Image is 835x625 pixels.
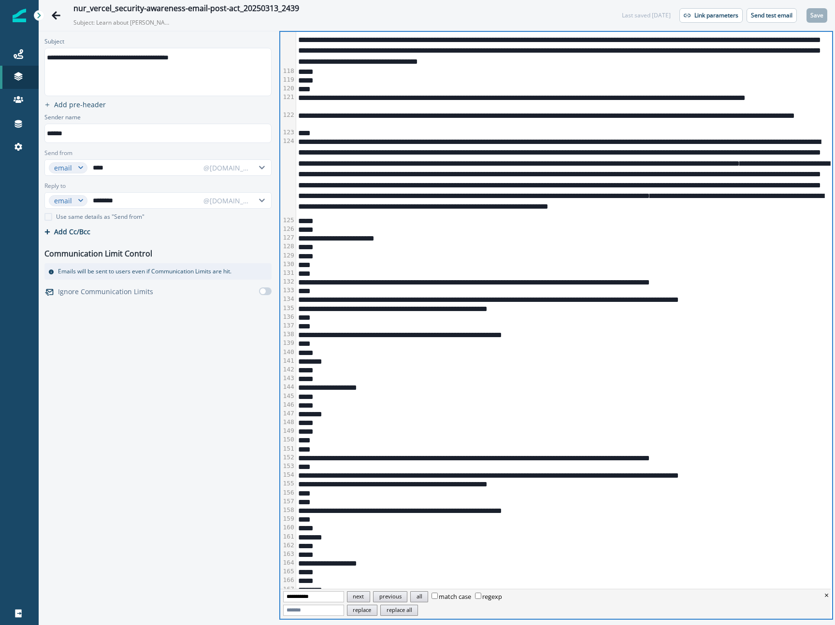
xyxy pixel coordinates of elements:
[44,248,152,259] p: Communication Limit Control
[56,213,144,221] p: Use same details as "Send from"
[280,295,295,303] div: 134
[280,576,295,584] div: 166
[280,365,295,374] div: 142
[475,592,503,601] label: regexp
[283,591,344,602] input: Find
[280,550,295,558] div: 163
[280,225,295,233] div: 126
[54,100,106,109] p: Add pre-header
[58,286,153,297] p: Ignore Communication Limits
[203,196,250,206] div: @[DOMAIN_NAME]
[54,196,73,206] div: email
[280,506,295,514] div: 158
[280,242,295,251] div: 128
[280,233,295,242] div: 127
[280,470,295,479] div: 154
[280,453,295,462] div: 152
[280,128,295,137] div: 123
[280,488,295,497] div: 156
[694,12,738,19] p: Link parameters
[283,605,344,616] input: Replace
[73,4,299,14] div: nur_vercel_security-awareness-email-post-act_20250313_2439
[280,383,295,391] div: 144
[280,426,295,435] div: 149
[280,84,295,93] div: 120
[280,558,295,567] div: 164
[380,605,417,616] button: replace all
[806,8,827,23] button: Save
[58,267,231,276] p: Emails will be sent to users even if Communication Limits are hit.
[280,462,295,470] div: 153
[280,286,295,295] div: 133
[280,93,295,110] div: 121
[280,339,295,347] div: 139
[280,532,295,541] div: 161
[54,163,73,173] div: email
[410,591,428,602] button: all
[475,593,481,599] input: regexp
[13,9,26,22] img: Inflection
[280,67,295,75] div: 118
[824,589,829,601] button: close
[280,541,295,550] div: 162
[280,409,295,418] div: 147
[280,374,295,383] div: 143
[280,260,295,269] div: 130
[280,444,295,453] div: 151
[280,418,295,426] div: 148
[622,11,671,20] div: Last saved [DATE]
[347,591,370,602] button: next
[280,304,295,312] div: 135
[280,330,295,339] div: 138
[679,8,743,23] button: Link parameters
[280,435,295,444] div: 150
[280,137,295,216] div: 124
[280,567,295,576] div: 165
[44,227,90,236] button: Add Cc/Bcc
[373,591,407,602] button: previous
[747,8,797,23] button: Send test email
[751,12,792,19] p: Send test email
[280,251,295,260] div: 129
[347,605,377,616] button: replace
[41,100,110,109] button: add preheader
[44,113,81,124] p: Sender name
[280,392,295,400] div: 145
[280,400,295,409] div: 146
[280,348,295,356] div: 140
[280,321,295,330] div: 137
[280,523,295,532] div: 160
[280,479,295,488] div: 155
[46,6,66,25] button: Go back
[73,14,170,27] p: Subject: Learn about [PERSON_NAME]'s multi-layer security approach
[280,356,295,365] div: 141
[280,497,295,506] div: 157
[280,277,295,286] div: 132
[280,75,295,84] div: 119
[280,312,295,321] div: 136
[280,514,295,523] div: 159
[432,593,438,599] input: match case
[280,216,295,225] div: 125
[44,149,72,157] label: Send from
[280,585,295,594] div: 167
[280,269,295,277] div: 131
[44,182,66,190] label: Reply to
[280,111,295,128] div: 122
[432,592,472,601] label: match case
[44,37,64,48] p: Subject
[203,163,250,173] div: @[DOMAIN_NAME]
[810,12,823,19] p: Save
